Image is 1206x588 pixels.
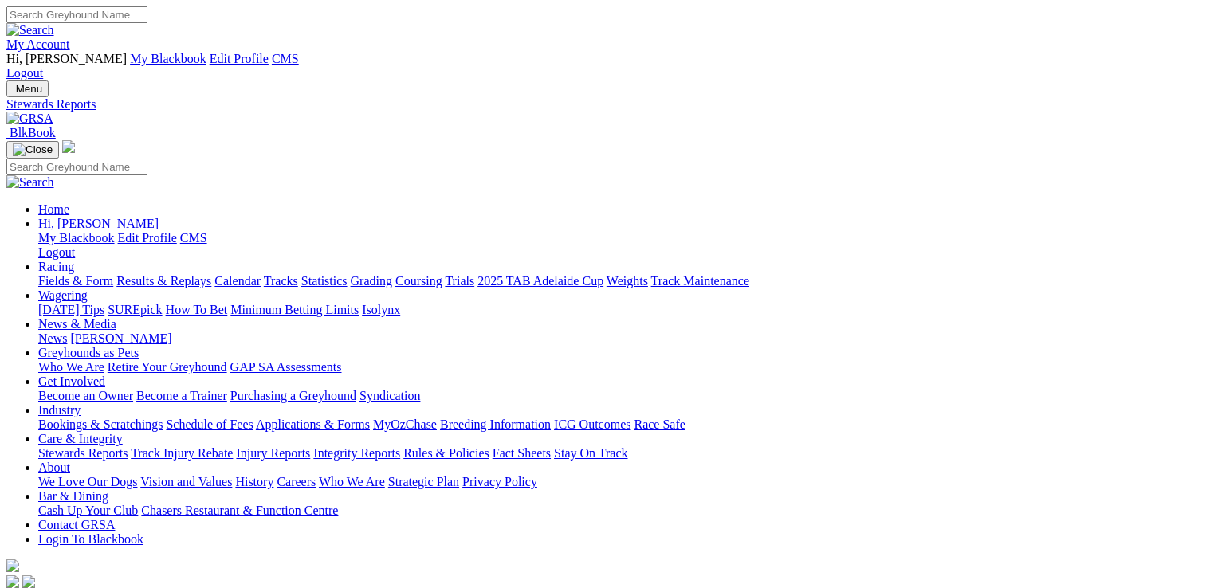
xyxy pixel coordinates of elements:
[6,97,1200,112] a: Stewards Reports
[38,504,1200,518] div: Bar & Dining
[38,231,115,245] a: My Blackbook
[22,575,35,588] img: twitter.svg
[6,575,19,588] img: facebook.svg
[141,504,338,517] a: Chasers Restaurant & Function Centre
[38,432,123,445] a: Care & Integrity
[10,126,56,139] span: BlkBook
[6,159,147,175] input: Search
[108,303,162,316] a: SUREpick
[38,331,67,345] a: News
[38,274,1200,288] div: Racing
[13,143,53,156] img: Close
[38,417,163,431] a: Bookings & Scratchings
[38,288,88,302] a: Wagering
[38,360,104,374] a: Who We Are
[70,331,171,345] a: [PERSON_NAME]
[38,217,159,230] span: Hi, [PERSON_NAME]
[256,417,370,431] a: Applications & Forms
[166,417,253,431] a: Schedule of Fees
[440,417,551,431] a: Breeding Information
[651,274,749,288] a: Track Maintenance
[210,52,269,65] a: Edit Profile
[6,37,70,51] a: My Account
[395,274,442,288] a: Coursing
[6,175,54,190] img: Search
[554,446,627,460] a: Stay On Track
[6,52,127,65] span: Hi, [PERSON_NAME]
[388,475,459,488] a: Strategic Plan
[180,231,207,245] a: CMS
[62,140,75,153] img: logo-grsa-white.png
[38,231,1200,260] div: Hi, [PERSON_NAME]
[38,360,1200,374] div: Greyhounds as Pets
[230,303,359,316] a: Minimum Betting Limits
[373,417,437,431] a: MyOzChase
[277,475,316,488] a: Careers
[38,346,139,359] a: Greyhounds as Pets
[6,66,43,80] a: Logout
[236,446,310,460] a: Injury Reports
[38,446,128,460] a: Stewards Reports
[462,475,537,488] a: Privacy Policy
[38,245,75,259] a: Logout
[6,559,19,572] img: logo-grsa-white.png
[6,112,53,126] img: GRSA
[116,274,211,288] a: Results & Replays
[166,303,228,316] a: How To Bet
[359,389,420,402] a: Syndication
[38,518,115,531] a: Contact GRSA
[38,260,74,273] a: Racing
[38,461,70,474] a: About
[38,446,1200,461] div: Care & Integrity
[230,360,342,374] a: GAP SA Assessments
[272,52,299,65] a: CMS
[6,141,59,159] button: Toggle navigation
[38,303,1200,317] div: Wagering
[38,532,143,546] a: Login To Blackbook
[230,389,356,402] a: Purchasing a Greyhound
[235,475,273,488] a: History
[108,360,227,374] a: Retire Your Greyhound
[607,274,648,288] a: Weights
[38,374,105,388] a: Get Involved
[477,274,603,288] a: 2025 TAB Adelaide Cup
[118,231,177,245] a: Edit Profile
[313,446,400,460] a: Integrity Reports
[38,274,113,288] a: Fields & Form
[634,417,685,431] a: Race Safe
[38,475,1200,489] div: About
[6,52,1200,80] div: My Account
[264,274,298,288] a: Tracks
[38,331,1200,346] div: News & Media
[38,403,81,417] a: Industry
[130,52,206,65] a: My Blackbook
[301,274,348,288] a: Statistics
[38,475,137,488] a: We Love Our Dogs
[16,83,42,95] span: Menu
[131,446,233,460] a: Track Injury Rebate
[38,489,108,503] a: Bar & Dining
[554,417,630,431] a: ICG Outcomes
[6,6,147,23] input: Search
[6,23,54,37] img: Search
[38,389,133,402] a: Become an Owner
[38,217,162,230] a: Hi, [PERSON_NAME]
[136,389,227,402] a: Become a Trainer
[403,446,489,460] a: Rules & Policies
[38,303,104,316] a: [DATE] Tips
[214,274,261,288] a: Calendar
[493,446,551,460] a: Fact Sheets
[351,274,392,288] a: Grading
[140,475,232,488] a: Vision and Values
[38,504,138,517] a: Cash Up Your Club
[38,317,116,331] a: News & Media
[6,80,49,97] button: Toggle navigation
[38,202,69,216] a: Home
[445,274,474,288] a: Trials
[38,417,1200,432] div: Industry
[319,475,385,488] a: Who We Are
[362,303,400,316] a: Isolynx
[38,389,1200,403] div: Get Involved
[6,126,56,139] a: BlkBook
